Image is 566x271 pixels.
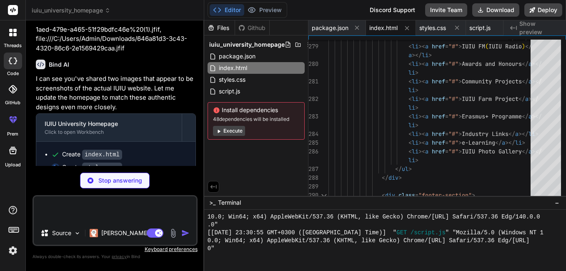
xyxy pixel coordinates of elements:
[418,148,425,155] span: ><
[522,139,525,146] span: >
[522,78,528,85] span: </
[485,43,488,50] span: (
[62,163,122,172] div: Create
[6,243,20,258] img: settings
[445,113,448,120] span: =
[448,113,458,120] span: "#"
[462,60,522,68] span: Awards and Honours
[418,78,425,85] span: ><
[33,246,198,253] p: Keyboard preferences
[412,60,418,68] span: li
[408,148,412,155] span: <
[45,129,173,135] div: Click to open Workbench
[528,130,535,138] span: li
[208,245,215,253] span: 0"
[218,86,241,96] span: script.js
[208,237,530,245] span: 0.0; Win64; x64) AppleWebKit/537.36 (KHTML, like Gecko) Chrome/[URL] Safari/537.36 Edg/[URL]
[528,60,532,68] span: a
[208,221,218,229] span: .0"
[518,95,525,103] span: </
[445,78,448,85] span: =
[522,113,528,120] span: </
[62,150,122,159] div: Create
[308,95,318,103] div: 282
[445,139,448,146] span: =
[418,60,425,68] span: ><
[398,191,415,199] span: class
[472,191,475,199] span: >
[74,230,81,237] img: Pick Models
[458,148,462,155] span: >
[308,42,318,51] div: 279
[402,165,408,173] span: ul
[448,43,458,50] span: "#"
[415,121,418,129] span: >
[528,95,538,103] span: ></
[213,126,245,136] button: Execute
[382,191,385,199] span: <
[448,78,458,85] span: "#"
[524,3,562,17] button: Deploy
[209,40,285,49] span: iuiu_university_homepage
[90,229,98,237] img: Claude 4 Sonnet
[418,130,425,138] span: ><
[448,148,458,155] span: "#"
[415,69,418,76] span: >
[33,253,198,261] p: Always double-check its answers. Your in Bind
[412,95,418,103] span: li
[412,130,418,138] span: li
[408,113,412,120] span: <
[432,113,445,120] span: href
[382,174,388,181] span: </
[462,43,485,50] span: IUIU FM
[418,191,472,199] span: "footer-section"
[411,229,446,237] span: /script.js
[98,176,142,185] p: Stop answering
[519,20,559,36] span: Show preview
[7,130,18,138] label: prem
[7,70,19,77] label: code
[101,229,163,237] p: [PERSON_NAME] 4 S..
[425,113,428,120] span: a
[408,78,412,85] span: <
[432,148,445,155] span: href
[408,130,412,138] span: <
[49,60,69,69] h6: Bind AI
[408,86,415,94] span: li
[418,139,425,146] span: ><
[555,198,559,207] span: −
[502,139,505,146] span: a
[432,43,445,50] span: href
[36,114,182,141] button: IUIU University HomepageClick to open Workbench
[505,139,515,146] span: ></
[415,86,418,94] span: >
[528,78,532,85] span: a
[412,78,418,85] span: li
[4,42,22,49] label: threads
[415,104,418,111] span: >
[448,95,458,103] span: "#"
[235,24,269,32] div: Github
[213,106,299,114] span: Install dependencies
[458,43,462,50] span: >
[312,24,348,32] span: package.json
[244,4,285,16] button: Preview
[448,139,458,146] span: "#"
[458,95,462,103] span: >
[308,191,318,200] div: 290
[408,104,415,111] span: li
[425,130,428,138] span: a
[446,229,543,237] span: " "Mozilla/5.0 (Windows NT 1
[425,3,467,17] button: Invite Team
[210,4,244,16] button: Editor
[432,60,445,68] span: href
[308,147,318,156] div: 286
[425,78,428,85] span: a
[425,60,428,68] span: a
[418,95,425,103] span: ><
[418,113,425,120] span: ><
[495,139,502,146] span: </
[432,139,445,146] span: href
[425,43,428,50] span: a
[36,74,196,112] p: I can see you've shared two images that appear to be screenshots of the actual IUIU website. Let ...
